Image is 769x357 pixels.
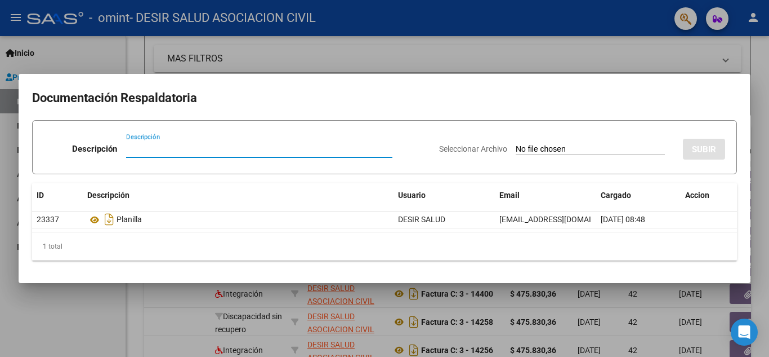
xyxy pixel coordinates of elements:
[87,191,129,200] span: Descripción
[601,215,645,224] span: [DATE] 08:48
[499,215,624,224] span: [EMAIL_ADDRESS][DOMAIN_NAME]
[37,215,59,224] span: 23337
[601,191,631,200] span: Cargado
[32,87,737,109] h2: Documentación Respaldatoria
[83,183,394,208] datatable-header-cell: Descripción
[398,215,445,224] span: DESIR SALUD
[72,143,117,156] p: Descripción
[692,144,716,155] span: SUBIR
[499,191,520,200] span: Email
[596,183,681,208] datatable-header-cell: Cargado
[439,144,507,153] span: Seleccionar Archivo
[685,191,709,200] span: Accion
[731,319,758,346] div: Open Intercom Messenger
[32,183,83,208] datatable-header-cell: ID
[394,183,495,208] datatable-header-cell: Usuario
[102,210,117,228] i: Descargar documento
[495,183,596,208] datatable-header-cell: Email
[37,191,44,200] span: ID
[398,191,426,200] span: Usuario
[87,210,389,228] div: Planilla
[32,232,737,261] div: 1 total
[681,183,737,208] datatable-header-cell: Accion
[683,139,725,160] button: SUBIR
